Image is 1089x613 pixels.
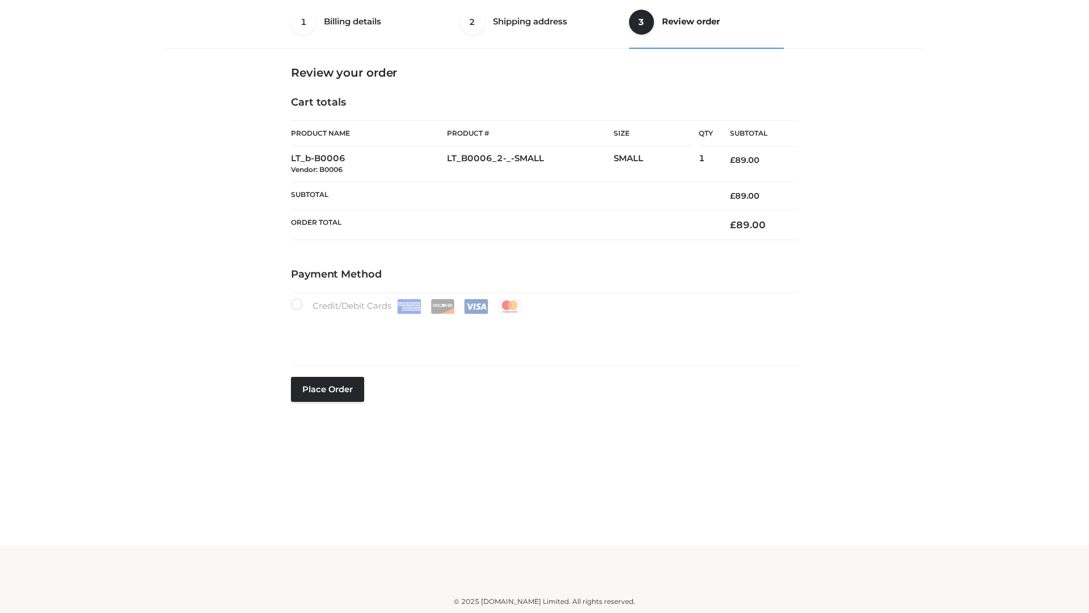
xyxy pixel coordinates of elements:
button: Place order [291,377,364,402]
th: Product Name [291,120,447,146]
img: Amex [397,299,421,314]
span: £ [730,155,735,165]
td: LT_B0006_2-_-SMALL [447,146,614,182]
span: £ [730,219,736,230]
h4: Payment Method [291,268,798,281]
td: SMALL [614,146,699,182]
th: Subtotal [713,121,798,146]
h3: Review your order [291,66,798,79]
td: LT_b-B0006 [291,146,447,182]
td: 1 [699,146,713,182]
th: Product # [447,120,614,146]
iframe: Secure payment input frame [289,312,796,353]
th: Order Total [291,210,713,240]
div: © 2025 [DOMAIN_NAME] Limited. All rights reserved. [168,596,921,607]
h4: Cart totals [291,96,798,109]
small: Vendor: B0006 [291,165,343,174]
bdi: 89.00 [730,191,759,201]
th: Qty [699,120,713,146]
bdi: 89.00 [730,219,766,230]
bdi: 89.00 [730,155,759,165]
th: Size [614,121,693,146]
img: Discover [430,299,455,314]
img: Mastercard [497,299,522,314]
th: Subtotal [291,182,713,209]
span: £ [730,191,735,201]
img: Visa [464,299,488,314]
label: Credit/Debit Cards [291,299,523,314]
